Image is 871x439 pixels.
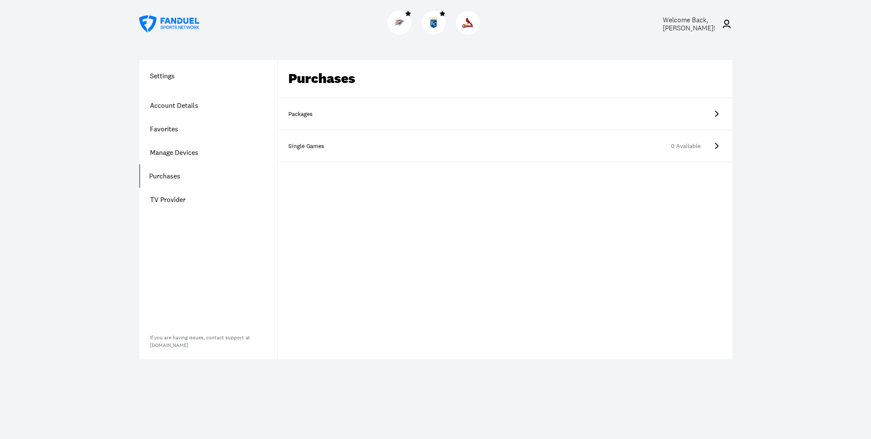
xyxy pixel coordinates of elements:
div: 0 Available [342,142,700,151]
a: TV Provider [139,188,277,211]
a: If you are having issues, contact support at[DOMAIN_NAME] [150,334,250,349]
a: Single Games0 Available [278,130,732,162]
a: CardinalsCardinals [456,28,483,36]
a: Manage Devices [139,141,277,164]
img: Cardinals [462,17,473,28]
div: Packages [288,110,331,119]
img: Royals [428,17,439,28]
div: Single Games [288,142,331,151]
a: Favorites [139,117,277,141]
div: Purchases [278,60,732,98]
img: Thunder [394,17,405,28]
h1: Settings [139,71,277,81]
a: ThunderThunder [387,28,415,36]
a: Packages [278,98,732,130]
a: Welcome Back,[PERSON_NAME]! [643,16,732,32]
a: RoyalsRoyals [422,28,449,36]
a: Purchases [139,164,277,188]
span: Welcome Back, [PERSON_NAME] ! [662,15,715,33]
a: Account Details [139,94,277,117]
a: FanDuel Sports Network [139,15,199,33]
